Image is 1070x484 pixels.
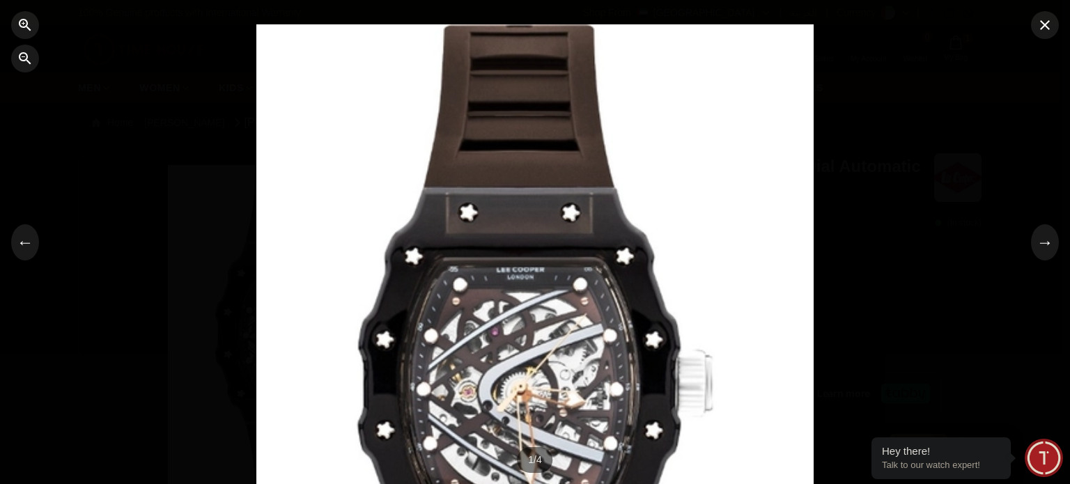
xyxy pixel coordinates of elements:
div: 1 / 4 [517,447,552,473]
p: Talk to our watch expert! [882,460,1000,471]
div: Hey there! [882,444,1000,458]
button: → [1031,224,1059,260]
button: ← [11,224,39,260]
div: Chat Widget [1025,439,1063,477]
